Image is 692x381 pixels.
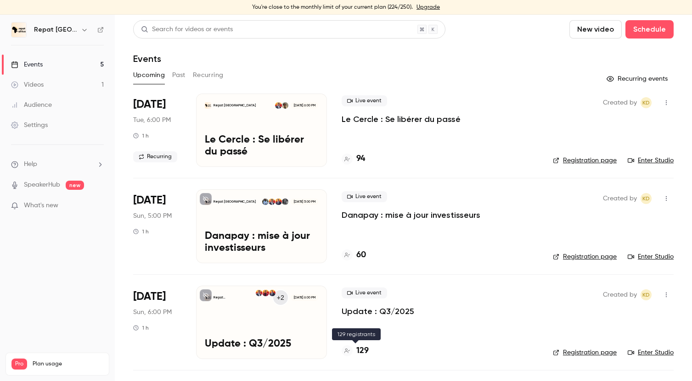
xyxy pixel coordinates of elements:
[342,153,365,165] a: 94
[172,68,186,83] button: Past
[33,360,103,368] span: Plan usage
[272,289,289,306] div: +2
[256,290,262,296] img: Kara Diaby
[11,121,48,130] div: Settings
[603,289,637,300] span: Created by
[641,97,652,108] span: Kara Diaby
[196,286,327,359] a: Update : Q3/2025Repat [GEOGRAPHIC_DATA]+2Mounir TelkassFatoumata DiaKara Diaby[DATE] 6:00 PMUpdat...
[11,60,43,69] div: Events
[196,94,327,167] a: Le Cercle : Se libérer du passéRepat [GEOGRAPHIC_DATA]Oumou DiarissoKara Diaby[DATE] 6:00 PMLe Ce...
[642,97,650,108] span: KD
[628,156,674,165] a: Enter Studio
[11,80,44,89] div: Videos
[93,202,104,210] iframe: Noticeable Trigger
[133,151,177,162] span: Recurring
[133,116,171,125] span: Tue, 6:00 PM
[641,193,652,204] span: Kara Diaby
[11,22,26,37] img: Repat Africa
[342,95,387,106] span: Live event
[133,132,149,139] div: 1 h
[569,20,622,39] button: New video
[24,201,58,210] span: What's new
[214,199,256,204] p: Repat [GEOGRAPHIC_DATA]
[133,68,165,83] button: Upcoming
[553,156,617,165] a: Registration page
[193,68,224,83] button: Recurring
[214,295,255,300] p: Repat [GEOGRAPHIC_DATA]
[66,181,84,190] span: new
[342,191,387,202] span: Live event
[262,290,269,296] img: Fatoumata Dia
[342,345,369,357] a: 129
[133,228,149,235] div: 1 h
[24,180,60,190] a: SpeakerHub
[416,4,440,11] a: Upgrade
[34,25,77,34] h6: Repat [GEOGRAPHIC_DATA]
[628,252,674,261] a: Enter Studio
[269,199,275,205] img: Kara Diaby
[628,348,674,357] a: Enter Studio
[11,359,27,370] span: Pro
[275,102,281,109] img: Kara Diaby
[262,199,269,205] img: Demba Dembele
[11,160,104,169] li: help-dropdown-opener
[205,134,318,158] p: Le Cercle : Se libérer du passé
[133,308,172,317] span: Sun, 6:00 PM
[356,249,366,261] h4: 60
[214,103,256,108] p: Repat [GEOGRAPHIC_DATA]
[342,114,461,125] a: Le Cercle : Se libérer du passé
[205,102,211,109] img: Le Cercle : Se libérer du passé
[133,189,181,263] div: Sep 28 Sun, 7:00 PM (Europe/Paris)
[356,345,369,357] h4: 129
[603,193,637,204] span: Created by
[275,199,281,205] img: Mounir Telkass
[133,324,149,331] div: 1 h
[282,199,288,205] img: Moussa Dembele
[133,53,161,64] h1: Events
[24,160,37,169] span: Help
[641,289,652,300] span: Kara Diaby
[133,193,166,208] span: [DATE]
[282,102,288,109] img: Oumou Diarisso
[603,97,637,108] span: Created by
[642,193,650,204] span: KD
[133,289,166,304] span: [DATE]
[356,153,365,165] h4: 94
[342,210,480,221] a: Danapay : mise à jour investisseurs
[205,231,318,254] p: Danapay : mise à jour investisseurs
[269,290,276,296] img: Mounir Telkass
[291,102,318,109] span: [DATE] 6:00 PM
[133,211,172,221] span: Sun, 5:00 PM
[553,348,617,357] a: Registration page
[625,20,674,39] button: Schedule
[342,287,387,298] span: Live event
[133,97,166,112] span: [DATE]
[205,338,318,350] p: Update : Q3/2025
[11,100,52,110] div: Audience
[342,249,366,261] a: 60
[642,289,650,300] span: KD
[553,252,617,261] a: Registration page
[342,306,414,317] a: Update : Q3/2025
[196,189,327,263] a: Danapay : mise à jour investisseursRepat [GEOGRAPHIC_DATA]Moussa DembeleMounir TelkassKara DiabyD...
[133,94,181,167] div: Sep 23 Tue, 8:00 PM (Europe/Paris)
[133,286,181,359] div: Sep 28 Sun, 8:00 PM (Europe/Brussels)
[602,72,674,86] button: Recurring events
[291,294,318,301] span: [DATE] 6:00 PM
[291,199,318,205] span: [DATE] 5:00 PM
[141,25,233,34] div: Search for videos or events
